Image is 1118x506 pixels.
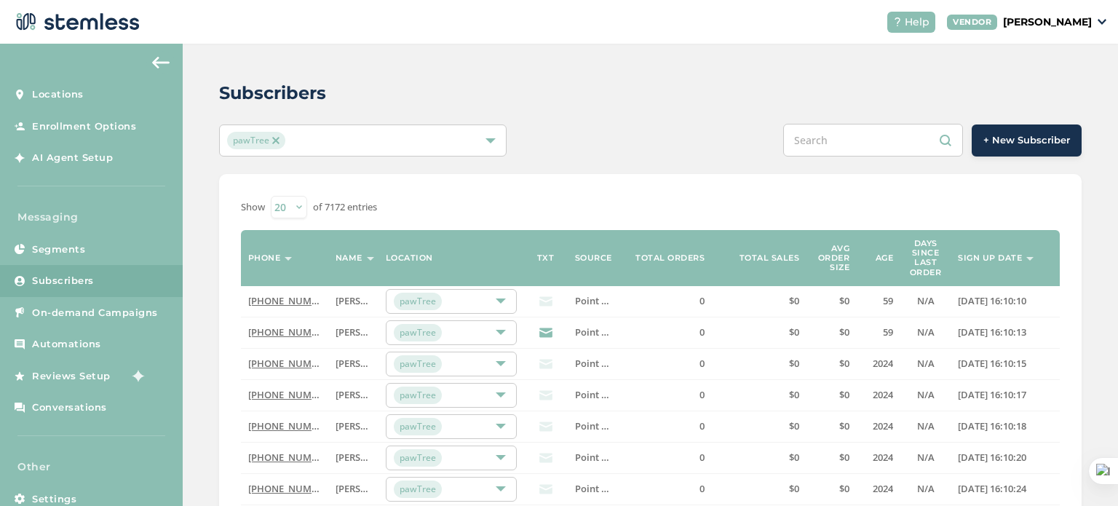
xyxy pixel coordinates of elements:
span: 2024 [873,357,893,370]
label: $0 [814,451,849,464]
span: [DATE] 16:10:10 [958,294,1026,307]
span: Point of Sale [575,419,632,432]
label: Megan Dzwieleski [336,295,371,307]
label: Source [575,253,612,263]
span: Conversations [32,400,107,415]
label: $0 [719,420,799,432]
span: Help [905,15,929,30]
label: Nancy and Jeff Lewis [336,357,371,370]
span: $0 [839,451,849,464]
label: 59 [864,295,893,307]
span: Automations [32,337,101,352]
label: N/A [908,483,943,495]
label: 0 [625,451,705,464]
span: pawTree [394,324,442,341]
img: icon-sort-1e1d7615.svg [285,257,292,261]
a: [PHONE_NUMBER] [248,357,332,370]
span: $0 [789,482,799,495]
span: pawTree [227,132,285,149]
span: 59 [883,325,893,339]
label: N/A [908,357,943,370]
label: $0 [814,389,849,401]
span: 0 [699,419,705,432]
label: 2024 [864,420,893,432]
label: $0 [719,295,799,307]
label: $0 [814,295,849,307]
label: Phone [248,253,281,263]
span: Point of Sale [575,357,632,370]
span: 0 [699,325,705,339]
label: (206) 778-1278 [248,357,321,370]
label: Joan Kelly [336,389,371,401]
label: Point of Sale [575,357,611,370]
label: Avg order size [814,244,849,273]
span: [PERSON_NAME] [336,388,410,401]
label: Total orders [635,253,705,263]
label: (469) 900-6324 [248,483,321,495]
span: 0 [699,357,705,370]
label: $0 [719,357,799,370]
div: VENDOR [947,15,997,30]
span: $0 [789,357,799,370]
label: $0 [719,483,799,495]
label: 2024 [864,389,893,401]
span: 2024 [873,388,893,401]
label: 2025-04-28 16:10:17 [958,389,1052,401]
span: pawTree [394,449,442,467]
span: Point of Sale [575,451,632,464]
span: [DATE] 16:10:24 [958,482,1026,495]
label: 2025-04-28 16:10:24 [958,483,1052,495]
span: + New Subscriber [983,133,1070,148]
label: 0 [625,389,705,401]
span: 0 [699,388,705,401]
p: [PERSON_NAME] [1003,15,1092,30]
img: glitter-stars-b7820f95.gif [122,361,151,390]
span: [PERSON_NAME] [336,294,410,307]
label: 0 [625,295,705,307]
button: + New Subscriber [972,124,1082,157]
span: Subscribers [32,274,94,288]
label: $0 [814,420,849,432]
span: N/A [917,357,935,370]
span: pawTree [394,387,442,404]
span: 0 [699,451,705,464]
label: Point of Sale [575,389,611,401]
span: [PERSON_NAME] [336,451,410,464]
a: [PHONE_NUMBER] [248,451,332,464]
label: Days since last order [908,239,943,277]
span: [PERSON_NAME] [336,419,410,432]
label: N/A [908,451,943,464]
label: (985) 269-3214 [248,326,321,339]
label: 0 [625,420,705,432]
label: (570) 955-6415 [248,295,321,307]
img: icon-arrow-back-accent-c549486e.svg [152,57,170,68]
span: 0 [699,294,705,307]
label: $0 [814,483,849,495]
label: Point of Sale [575,451,611,464]
label: 2025-04-28 16:10:15 [958,357,1052,370]
label: Show [241,200,265,215]
span: [DATE] 16:10:20 [958,451,1026,464]
label: $0 [719,389,799,401]
span: $0 [839,294,849,307]
label: Charlene Sibley [336,326,371,339]
label: $0 [814,326,849,339]
span: N/A [917,419,935,432]
label: Point of Sale [575,326,611,339]
label: N/A [908,389,943,401]
span: $0 [789,388,799,401]
span: $0 [839,419,849,432]
span: $0 [839,482,849,495]
span: [PERSON_NAME] and [PERSON_NAME] [336,357,506,370]
span: Point of Sale [575,388,632,401]
label: Name [336,253,362,263]
label: Carolyn Rainis Robbins [336,451,371,464]
span: Point of Sale [575,294,632,307]
a: [PHONE_NUMBER] [248,482,332,495]
span: [DATE] 16:10:17 [958,388,1026,401]
label: N/A [908,295,943,307]
iframe: Chat Widget [1045,436,1118,506]
span: $0 [789,325,799,339]
input: Search [783,124,963,157]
